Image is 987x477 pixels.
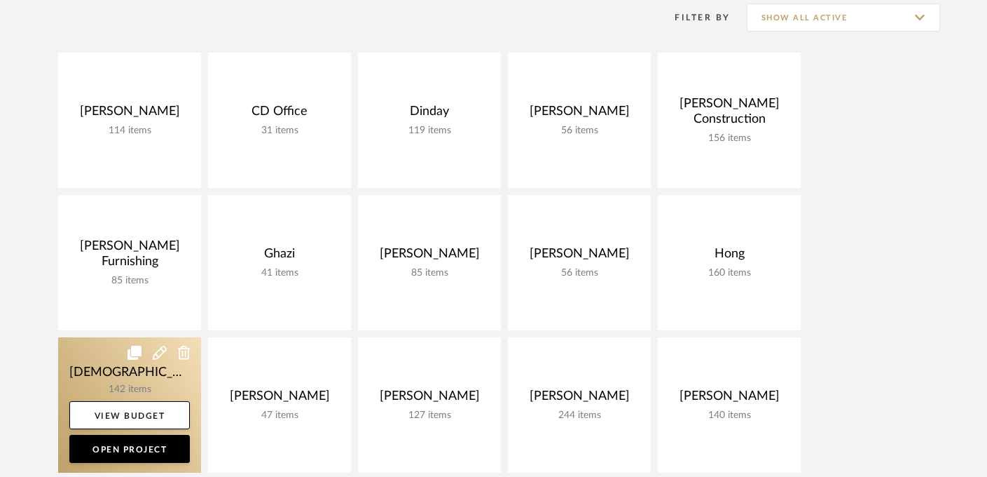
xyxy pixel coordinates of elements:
div: 56 items [519,125,640,137]
div: 140 items [669,410,789,422]
div: 127 items [369,410,490,422]
div: CD Office [219,104,340,125]
div: 160 items [669,267,789,279]
div: 56 items [519,267,640,279]
div: [PERSON_NAME] [519,246,640,267]
div: 244 items [519,410,640,422]
div: [PERSON_NAME] [69,104,190,125]
div: Hong [669,246,789,267]
div: [PERSON_NAME] [369,389,490,410]
div: [PERSON_NAME] [519,389,640,410]
a: Open Project [69,435,190,463]
div: 41 items [219,267,340,279]
div: 114 items [69,125,190,137]
div: 119 items [369,125,490,137]
div: [PERSON_NAME] [519,104,640,125]
div: [PERSON_NAME] [369,246,490,267]
div: 85 items [369,267,490,279]
div: 31 items [219,125,340,137]
div: [PERSON_NAME] [219,389,340,410]
div: [PERSON_NAME] [669,389,789,410]
div: [PERSON_NAME] Construction [669,96,789,133]
div: [PERSON_NAME] Furnishing [69,238,190,275]
div: Dinday [369,104,490,125]
div: 85 items [69,275,190,287]
div: Filter By [657,11,731,25]
div: 47 items [219,410,340,422]
div: 156 items [669,133,789,145]
a: View Budget [69,401,190,429]
div: Ghazi [219,246,340,267]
